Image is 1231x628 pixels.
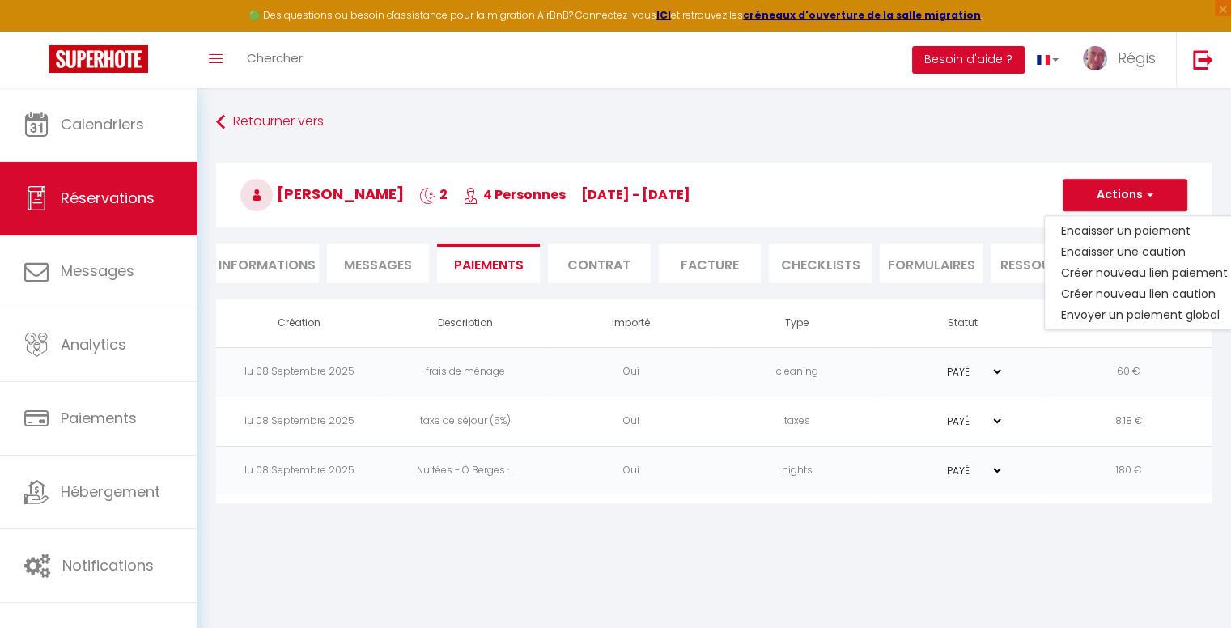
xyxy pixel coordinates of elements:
span: Notifications [62,555,154,575]
li: Facture [659,244,762,283]
li: Paiements [437,244,540,283]
span: Réservations [61,188,155,208]
a: Chercher [235,32,315,88]
span: Paiements [61,408,137,428]
td: taxe de séjour (5%) [382,397,548,446]
a: Retourner vers [216,108,1212,137]
span: Messages [344,256,412,274]
span: 2 [419,185,448,204]
td: Oui [548,347,714,397]
li: Contrat [548,244,651,283]
span: Régis [1118,48,1156,68]
td: lu 08 Septembre 2025 [216,397,382,446]
span: [DATE] - [DATE] [581,185,690,204]
a: ... Régis [1071,32,1176,88]
td: nights [714,446,880,495]
button: Ouvrir le widget de chat LiveChat [13,6,62,55]
img: logout [1193,49,1213,70]
td: lu 08 Septembre 2025 [216,347,382,397]
th: Type [714,299,880,347]
li: FORMULAIRES [880,244,983,283]
td: lu 08 Septembre 2025 [216,446,382,495]
img: Super Booking [49,45,148,73]
img: ... [1083,46,1107,70]
button: Actions [1063,179,1187,211]
td: Nuitées - Ô Berges ·... [382,446,548,495]
td: cleaning [714,347,880,397]
td: 180 € [1046,446,1212,495]
li: CHECKLISTS [769,244,872,283]
td: frais de ménage [382,347,548,397]
li: Informations [216,244,319,283]
span: Messages [61,261,134,281]
span: Chercher [247,49,303,66]
td: 8.18 € [1046,397,1212,446]
th: Description [382,299,548,347]
span: Analytics [61,334,126,354]
button: Besoin d'aide ? [912,46,1025,74]
span: [PERSON_NAME] [240,184,404,204]
a: ICI [656,8,671,22]
th: Création [216,299,382,347]
th: Importé [548,299,714,347]
a: créneaux d'ouverture de la salle migration [743,8,981,22]
span: Calendriers [61,114,144,134]
span: 4 Personnes [463,185,566,204]
th: Statut [880,299,1046,347]
td: Oui [548,397,714,446]
span: Hébergement [61,482,160,502]
li: Ressources [991,244,1093,283]
td: 60 € [1046,347,1212,397]
td: Oui [548,446,714,495]
td: taxes [714,397,880,446]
